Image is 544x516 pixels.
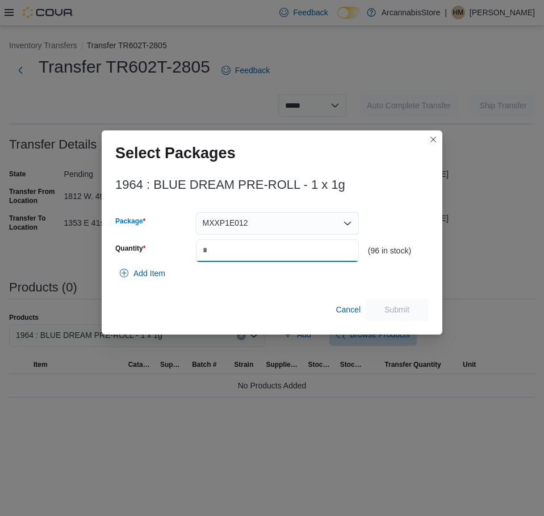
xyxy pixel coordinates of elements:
button: Closes this modal window [426,133,440,146]
label: Quantity [115,244,145,253]
button: Add Item [115,262,170,285]
button: Submit [365,298,429,321]
div: (96 in stock) [368,246,429,255]
button: Open list of options [343,219,352,228]
label: Package [115,217,145,226]
h3: 1964 : BLUE DREAM PRE-ROLL - 1 x 1g [115,178,345,192]
h1: Select Packages [115,144,236,162]
span: Submit [384,304,409,315]
button: Cancel [331,298,365,321]
span: Cancel [336,304,361,315]
span: MXXP1E012 [203,216,248,230]
span: Add Item [133,268,165,279]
